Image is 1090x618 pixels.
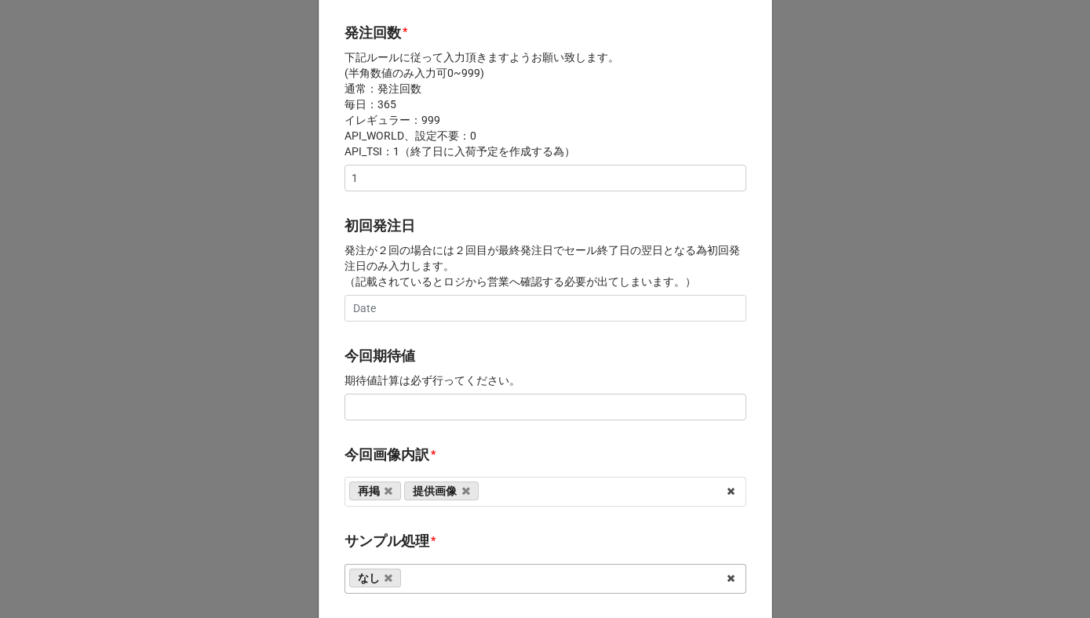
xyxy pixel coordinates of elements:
label: サンプル処理 [344,530,429,552]
a: 提供画像 [404,482,479,500]
label: 今回画像内訳 [344,444,429,466]
p: 発注が２回の場合には２回目が最終発注日でセール終了日の翌日となる為初回発注日のみ入力します。 （記載されているとロジから営業へ確認する必要が出てしまいます。） [344,242,746,289]
a: 再掲 [349,482,402,500]
p: 下記ルールに従って入力頂きますようお願い致します。 (半角数値のみ入力可0~999) 通常：発注回数 毎日：365 イレギュラー：999 API_WORLD、設定不要：0 API_TSI：1（終... [344,49,746,159]
label: 発注回数 [344,22,401,44]
label: 今回期待値 [344,345,415,367]
p: 期待値計算は必ず行ってください。 [344,373,746,388]
a: なし [349,569,402,587]
input: Date [344,295,746,322]
label: 初回発注日 [344,215,415,237]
